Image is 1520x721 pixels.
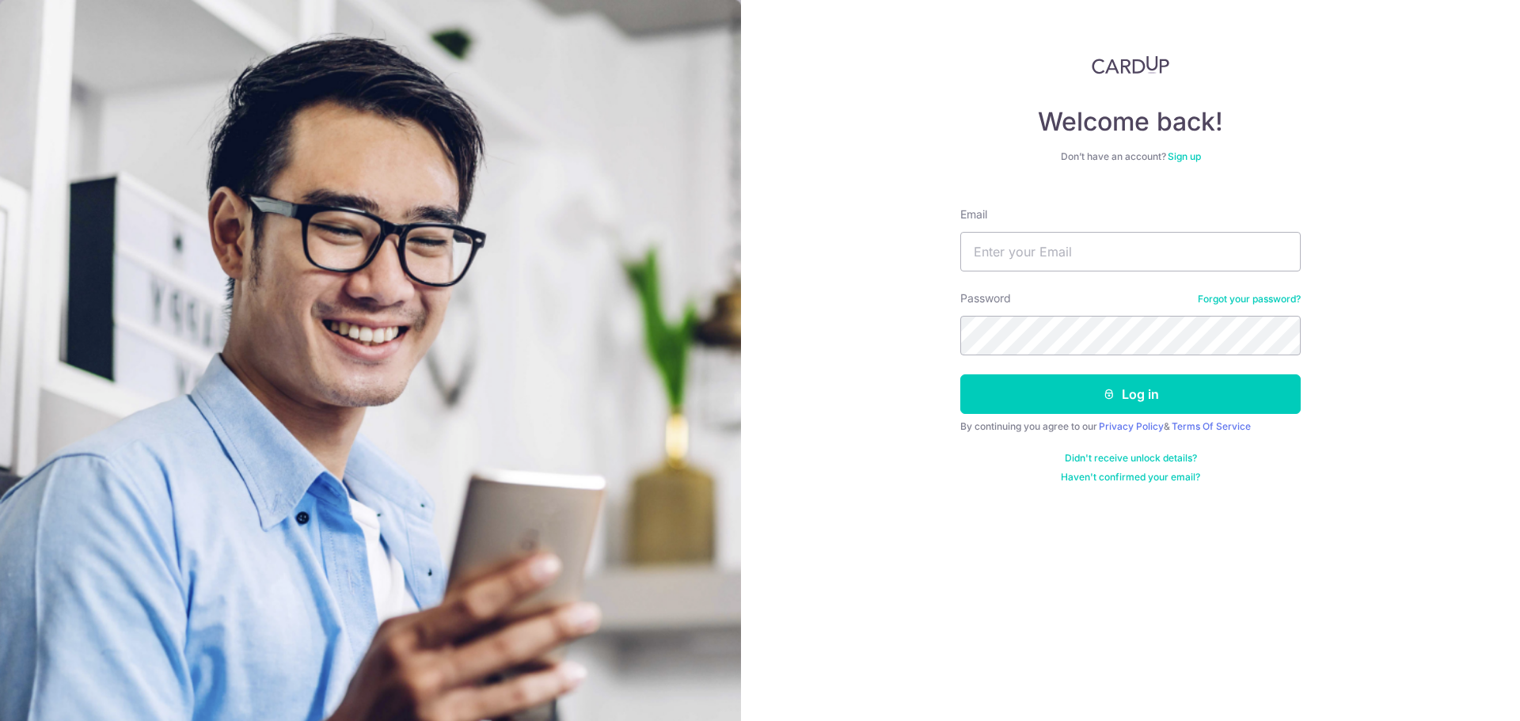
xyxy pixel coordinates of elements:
[960,207,987,222] label: Email
[1092,55,1169,74] img: CardUp Logo
[960,374,1301,414] button: Log in
[1168,150,1201,162] a: Sign up
[1099,420,1164,432] a: Privacy Policy
[960,150,1301,163] div: Don’t have an account?
[960,290,1011,306] label: Password
[960,106,1301,138] h4: Welcome back!
[1172,420,1251,432] a: Terms Of Service
[960,420,1301,433] div: By continuing you agree to our &
[1065,452,1197,465] a: Didn't receive unlock details?
[960,232,1301,271] input: Enter your Email
[1198,293,1301,305] a: Forgot your password?
[1061,471,1200,484] a: Haven't confirmed your email?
